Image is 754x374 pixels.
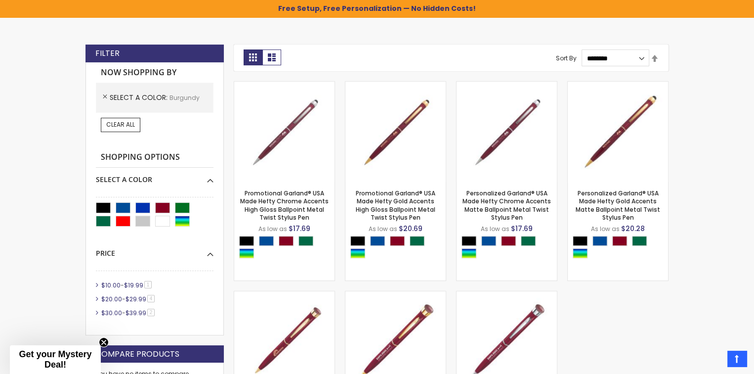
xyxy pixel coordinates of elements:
[573,236,668,261] div: Select A Color
[244,49,262,65] strong: Grid
[147,309,155,316] span: 2
[350,236,446,261] div: Select A Color
[147,295,155,302] span: 4
[457,291,557,299] a: Aura Collection - Garland® USA Made Hefty High Gloss Chrome Accents Pearlescent Dome Ballpoint Me...
[568,81,668,90] a: Personalized Garland® USA Made Hefty Gold Accents Matte Ballpoint Metal Twist Stylus Pen-Burgundy
[279,236,293,246] div: Burgundy
[356,189,435,222] a: Promotional Garland® USA Made Hefty Gold Accents High Gloss Ballpoint Metal Twist Stylus Pen
[101,118,140,132] a: Clear All
[556,54,577,62] label: Sort By
[239,236,335,261] div: Select A Color
[95,48,120,59] strong: Filter
[289,224,310,234] span: $17.69
[345,291,446,299] a: Aura Collection - Garland® USA Made Hefty High Gloss Gold Accents Pearlescent Dome Ballpoint Meta...
[124,281,143,289] span: $19.99
[457,81,557,90] a: Personalized Garland® USA Made Hefty Chrome Accents Matte Ballpoint Metal Twist Stylus Pen-Burgundy
[632,236,647,246] div: Dark Green
[234,82,335,182] img: Promotional Garland® USA Made Hefty Chrome Accents High Gloss Ballpoint Metal Twist Stylus Pen-Bu...
[258,225,287,233] span: As low as
[481,225,509,233] span: As low as
[591,225,620,233] span: As low as
[234,291,335,299] a: Executive Aura Pen - Garland® USA Made High Gloss Gold Accents Executive Metal Twist Pen-Burgundy
[345,81,446,90] a: Promotional Garland® USA Made Hefty Gold Accents High Gloss Ballpoint Metal Twist Stylus Pen-Burg...
[369,225,397,233] span: As low as
[169,93,200,102] span: Burgundy
[19,349,91,370] span: Get your Mystery Deal!
[457,82,557,182] img: Personalized Garland® USA Made Hefty Chrome Accents Matte Ballpoint Metal Twist Stylus Pen-Burgundy
[390,236,405,246] div: Burgundy
[461,248,476,258] div: Assorted
[96,168,213,185] div: Select A Color
[511,224,533,234] span: $17.69
[461,236,476,246] div: Black
[350,248,365,258] div: Assorted
[573,248,587,258] div: Assorted
[234,81,335,90] a: Promotional Garland® USA Made Hefty Chrome Accents High Gloss Ballpoint Metal Twist Stylus Pen-Bu...
[144,281,152,288] span: 1
[96,147,213,168] strong: Shopping Options
[345,82,446,182] img: Promotional Garland® USA Made Hefty Gold Accents High Gloss Ballpoint Metal Twist Stylus Pen-Burg...
[101,295,122,303] span: $20.00
[110,93,169,102] span: Select A Color
[568,82,668,182] img: Personalized Garland® USA Made Hefty Gold Accents Matte Ballpoint Metal Twist Stylus Pen-Burgundy
[126,309,146,317] span: $39.99
[10,345,101,374] div: Get your Mystery Deal!Close teaser
[727,351,747,367] a: Top
[126,295,146,303] span: $29.99
[410,236,424,246] div: Dark Green
[259,236,274,246] div: Dark Blue
[576,189,660,222] a: Personalized Garland® USA Made Hefty Gold Accents Matte Ballpoint Metal Twist Stylus Pen
[240,189,329,222] a: Promotional Garland® USA Made Hefty Chrome Accents High Gloss Ballpoint Metal Twist Stylus Pen
[399,224,422,234] span: $20.69
[370,236,385,246] div: Dark Blue
[573,236,587,246] div: Black
[239,248,254,258] div: Assorted
[101,281,121,289] span: $10.00
[95,349,179,360] strong: Compare Products
[99,281,155,289] a: $10.00-$19.991
[621,224,645,234] span: $20.28
[612,236,627,246] div: Burgundy
[298,236,313,246] div: Dark Green
[239,236,254,246] div: Black
[99,337,109,347] button: Close teaser
[101,309,122,317] span: $30.00
[99,295,158,303] a: $20.00-$29.994
[99,309,158,317] a: $30.00-$39.992
[96,62,213,83] strong: Now Shopping by
[462,189,551,222] a: Personalized Garland® USA Made Hefty Chrome Accents Matte Ballpoint Metal Twist Stylus Pen
[481,236,496,246] div: Dark Blue
[521,236,536,246] div: Dark Green
[461,236,557,261] div: Select A Color
[350,236,365,246] div: Black
[106,120,135,129] span: Clear All
[501,236,516,246] div: Burgundy
[96,241,213,258] div: Price
[592,236,607,246] div: Dark Blue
